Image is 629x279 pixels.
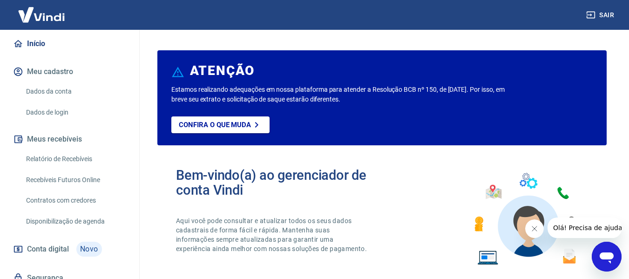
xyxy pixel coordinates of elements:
p: Estamos realizando adequações em nossa plataforma para atender a Resolução BCB nº 150, de [DATE].... [171,85,508,104]
button: Sair [584,7,618,24]
a: Contratos com credores [22,191,128,210]
span: Novo [76,242,102,257]
h2: Bem-vindo(a) ao gerenciador de conta Vindi [176,168,382,197]
a: Recebíveis Futuros Online [22,170,128,190]
img: Vindi [11,0,72,29]
button: Meu cadastro [11,61,128,82]
a: Início [11,34,128,54]
a: Dados de login [22,103,128,122]
a: Conta digitalNovo [11,238,128,260]
a: Dados da conta [22,82,128,101]
button: Meus recebíveis [11,129,128,150]
iframe: Botão para abrir a janela de mensagens [592,242,622,272]
a: Relatório de Recebíveis [22,150,128,169]
p: Confira o que muda [179,121,251,129]
span: Olá! Precisa de ajuda? [6,7,78,14]
iframe: Mensagem da empresa [548,218,622,238]
iframe: Fechar mensagem [525,219,544,238]
h6: ATENÇÃO [190,66,255,75]
p: Aqui você pode consultar e atualizar todos os seus dados cadastrais de forma fácil e rápida. Mant... [176,216,369,253]
img: Imagem de um avatar masculino com diversos icones exemplificando as funcionalidades do gerenciado... [466,168,588,271]
a: Confira o que muda [171,116,270,133]
a: Disponibilização de agenda [22,212,128,231]
span: Conta digital [27,243,69,256]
